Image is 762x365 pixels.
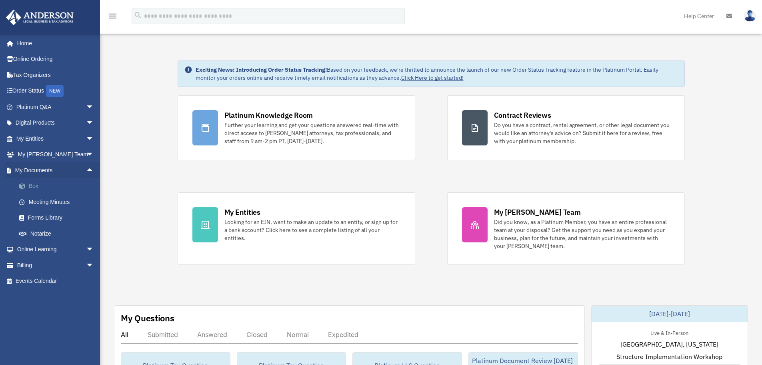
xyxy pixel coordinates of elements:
[6,257,106,273] a: Billingarrow_drop_down
[224,110,313,120] div: Platinum Knowledge Room
[4,10,76,25] img: Anderson Advisors Platinum Portal
[447,95,685,160] a: Contract Reviews Do you have a contract, rental agreement, or other legal document you would like...
[121,331,128,339] div: All
[328,331,358,339] div: Expedited
[6,35,102,51] a: Home
[134,11,142,20] i: search
[108,11,118,21] i: menu
[86,99,102,115] span: arrow_drop_down
[494,121,670,145] div: Do you have a contract, rental agreement, or other legal document you would like an attorney's ad...
[6,273,106,289] a: Events Calendar
[11,210,106,226] a: Forms Library
[494,207,581,217] div: My [PERSON_NAME] Team
[178,95,415,160] a: Platinum Knowledge Room Further your learning and get your questions answered real-time with dire...
[592,306,748,322] div: [DATE]-[DATE]
[46,85,64,97] div: NEW
[6,51,106,67] a: Online Ordering
[86,242,102,258] span: arrow_drop_down
[197,331,227,339] div: Answered
[6,115,106,131] a: Digital Productsarrow_drop_down
[196,66,327,73] strong: Exciting News: Introducing Order Status Tracking!
[6,83,106,99] a: Order StatusNEW
[86,257,102,274] span: arrow_drop_down
[6,99,106,115] a: Platinum Q&Aarrow_drop_down
[6,162,106,178] a: My Documentsarrow_drop_up
[401,74,464,81] a: Click Here to get started!
[86,147,102,163] span: arrow_drop_down
[86,131,102,147] span: arrow_drop_down
[108,14,118,21] a: menu
[494,218,670,250] div: Did you know, as a Platinum Member, you have an entire professional team at your disposal? Get th...
[6,131,106,147] a: My Entitiesarrow_drop_down
[11,194,106,210] a: Meeting Minutes
[744,10,756,22] img: User Pic
[6,67,106,83] a: Tax Organizers
[11,226,106,242] a: Notarize
[620,339,718,349] span: [GEOGRAPHIC_DATA], [US_STATE]
[148,331,178,339] div: Submitted
[86,162,102,179] span: arrow_drop_up
[11,178,106,194] a: Box
[86,115,102,131] span: arrow_drop_down
[224,207,260,217] div: My Entities
[6,147,106,163] a: My [PERSON_NAME] Teamarrow_drop_down
[644,328,695,337] div: Live & In-Person
[178,192,415,265] a: My Entities Looking for an EIN, want to make an update to an entity, or sign up for a bank accoun...
[246,331,268,339] div: Closed
[447,192,685,265] a: My [PERSON_NAME] Team Did you know, as a Platinum Member, you have an entire professional team at...
[494,110,551,120] div: Contract Reviews
[287,331,309,339] div: Normal
[196,66,678,82] div: Based on your feedback, we're thrilled to announce the launch of our new Order Status Tracking fe...
[224,121,400,145] div: Further your learning and get your questions answered real-time with direct access to [PERSON_NAM...
[121,312,174,324] div: My Questions
[224,218,400,242] div: Looking for an EIN, want to make an update to an entity, or sign up for a bank account? Click her...
[6,242,106,258] a: Online Learningarrow_drop_down
[616,352,722,361] span: Structure Implementation Workshop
